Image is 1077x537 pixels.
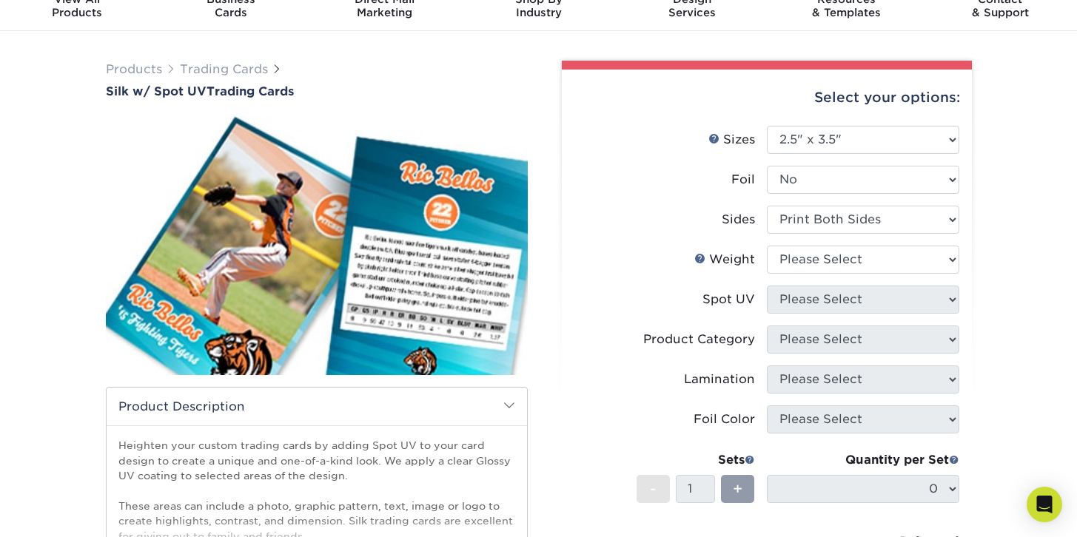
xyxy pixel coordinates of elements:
div: Quantity per Set [767,451,959,469]
div: Weight [694,251,755,268]
div: Lamination [684,371,755,388]
div: Select your options: [574,70,960,126]
div: Open Intercom Messenger [1027,487,1062,522]
span: - [650,478,657,500]
span: + [733,478,742,500]
a: Silk w/ Spot UVTrading Cards [106,84,528,98]
div: Foil Color [694,411,755,428]
h2: Product Description [107,388,527,425]
img: Silk w/ Spot UV 01 [106,100,528,391]
div: Sets [637,451,755,469]
a: Products [106,62,162,76]
span: Silk w/ Spot UV [106,84,207,98]
div: Spot UV [702,291,755,308]
div: Sides [722,211,755,229]
div: Product Category [643,331,755,348]
div: Foil [731,171,755,189]
div: Sizes [708,131,755,149]
a: Trading Cards [180,62,268,76]
h1: Trading Cards [106,84,528,98]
